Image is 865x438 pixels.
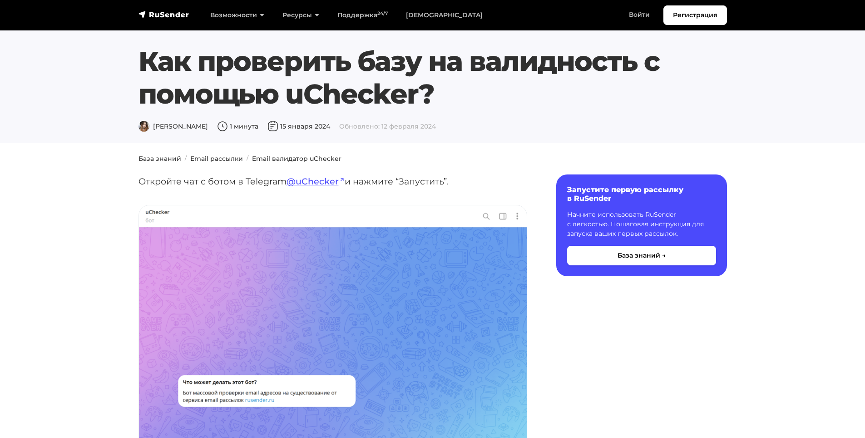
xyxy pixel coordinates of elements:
[138,122,208,130] span: [PERSON_NAME]
[138,174,527,189] p: Откройте чат с ботом в Telegram и нажмите “Запустить”.
[133,154,732,164] nav: breadcrumb
[556,174,727,276] a: Запустите первую рассылку в RuSender Начните использовать RuSender с легкостью. Пошаговая инструк...
[567,246,716,265] button: База знаний →
[267,122,330,130] span: 15 января 2024
[138,45,727,110] h1: Как проверить базу на валидность с помощью uChecker?
[138,10,189,19] img: RuSender
[397,6,492,25] a: [DEMOGRAPHIC_DATA]
[328,6,397,25] a: Поддержка24/7
[287,176,345,187] a: @uChecker
[567,210,716,239] p: Начните использовать RuSender с легкостью. Пошаговая инструкция для запуска ваших первых рассылок.
[217,122,258,130] span: 1 минута
[201,6,273,25] a: Возможности
[267,121,278,132] img: Дата публикации
[567,185,716,203] h6: Запустите первую рассылку в RuSender
[252,154,341,163] a: Email валидатор uChecker
[663,5,727,25] a: Регистрация
[217,121,228,132] img: Время чтения
[620,5,659,24] a: Войти
[377,10,388,16] sup: 24/7
[273,6,328,25] a: Ресурсы
[138,154,181,163] a: База знаний
[339,122,436,130] span: Обновлено: 12 февраля 2024
[190,154,243,163] a: Email рассылки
